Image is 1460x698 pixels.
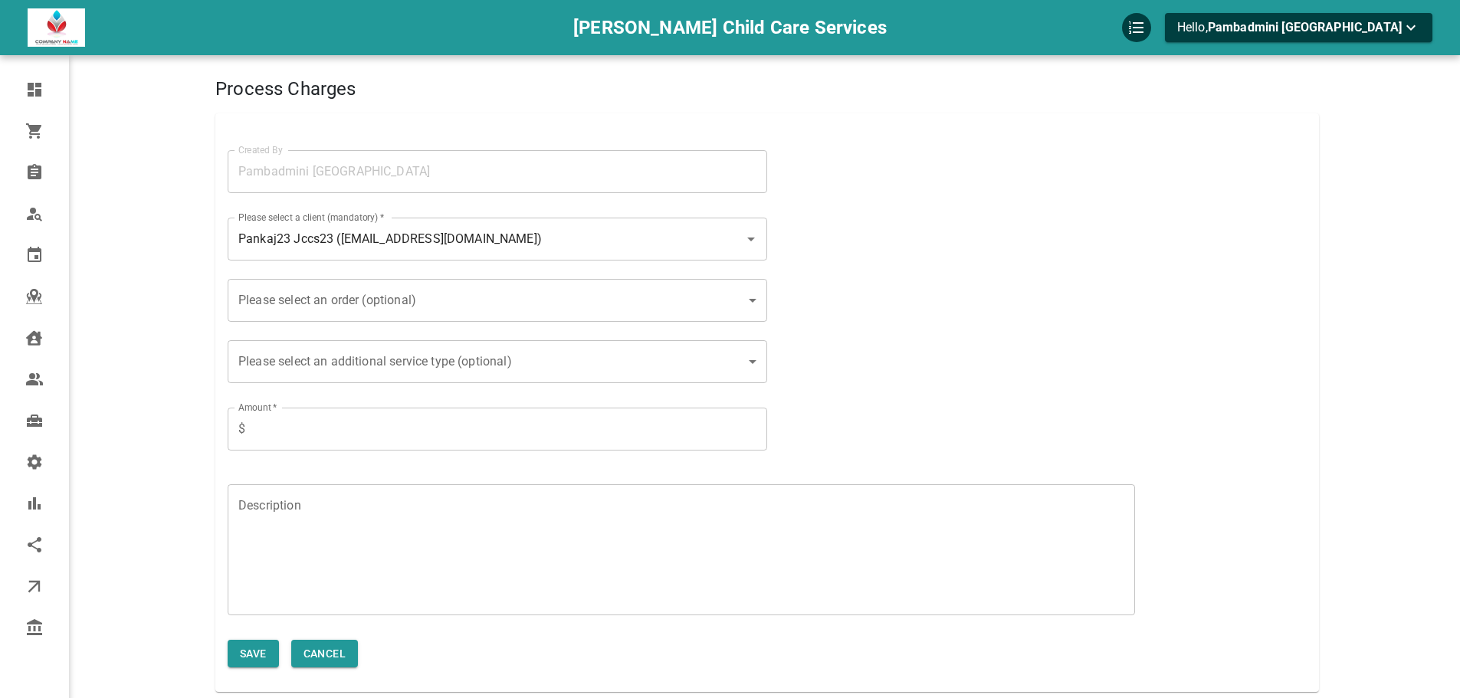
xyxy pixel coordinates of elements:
[215,78,1319,101] h4: Process Charges
[1208,20,1402,34] span: Pambadmini [GEOGRAPHIC_DATA]
[238,143,283,156] label: Created By
[238,401,277,414] label: Amount
[573,13,887,42] h6: [PERSON_NAME] Child Care Services
[291,640,358,668] button: Cancel
[1177,18,1420,38] p: Hello,
[228,640,279,668] button: Save
[1122,13,1151,42] div: QuickStart Guide
[1165,13,1432,42] button: Hello,Pambadmini [GEOGRAPHIC_DATA]
[740,228,762,250] button: Open
[238,420,245,438] p: $
[28,8,85,47] img: company-logo
[238,211,385,224] label: Please select a client (mandatory)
